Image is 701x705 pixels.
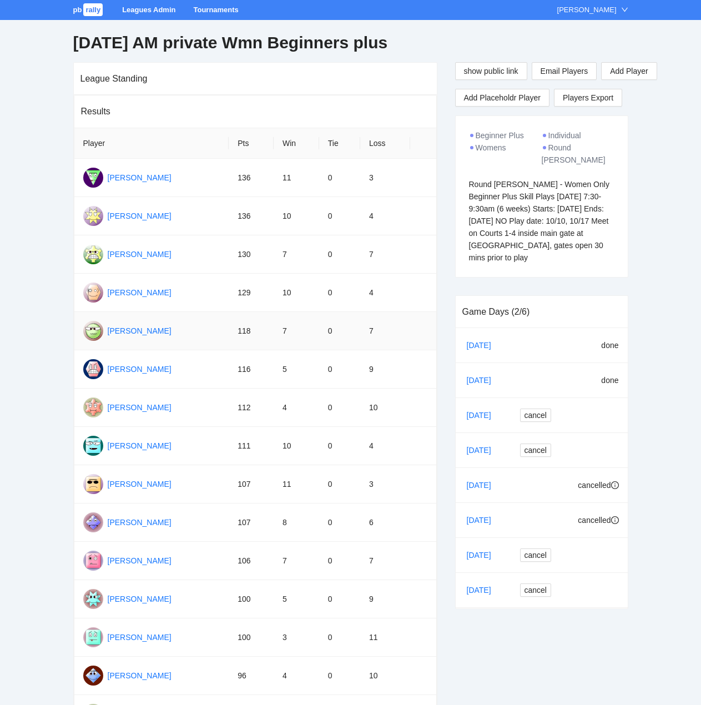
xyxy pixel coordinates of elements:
[108,365,172,374] a: [PERSON_NAME]
[108,326,172,335] a: [PERSON_NAME]
[83,474,103,494] img: Gravatar for freddie kirtley @gmail.com
[274,197,319,235] td: 10
[73,6,82,14] span: pb
[360,503,410,542] td: 6
[83,589,103,609] img: Gravatar for kristi watson@gmail.com
[319,542,360,580] td: 0
[108,633,172,642] a: [PERSON_NAME]
[360,427,410,465] td: 4
[229,274,274,312] td: 129
[83,244,103,264] img: Gravatar for beverley dolan@gmail.com
[465,372,502,389] a: [DATE]
[108,211,172,220] a: [PERSON_NAME]
[610,65,648,77] span: Add Player
[520,548,551,562] button: cancel
[563,89,613,106] span: Players Export
[621,6,628,13] span: down
[561,363,628,398] td: done
[360,389,410,427] td: 10
[274,427,319,465] td: 10
[557,4,617,16] div: [PERSON_NAME]
[319,197,360,235] td: 0
[465,407,502,424] a: [DATE]
[319,503,360,542] td: 0
[274,542,319,580] td: 7
[80,63,430,94] div: League Standing
[83,3,103,16] span: rally
[229,312,274,350] td: 118
[319,350,360,389] td: 0
[360,542,410,580] td: 7
[108,595,172,603] a: [PERSON_NAME]
[229,159,274,197] td: 136
[83,512,103,532] img: Gravatar for jennifer cramer@gmail.com
[73,6,105,14] a: pbrally
[476,131,524,140] span: Beginner Plus
[83,551,103,571] img: Gravatar for ellen green@gmail.com
[274,274,319,312] td: 10
[319,657,360,695] td: 0
[229,197,274,235] td: 136
[520,583,551,597] button: cancel
[229,542,274,580] td: 106
[108,288,172,297] a: [PERSON_NAME]
[360,312,410,350] td: 7
[455,89,550,107] button: Add Placeholdr Player
[578,481,611,490] span: cancelled
[274,128,319,159] th: Win
[360,465,410,503] td: 3
[465,477,502,493] a: [DATE]
[83,436,103,456] img: Gravatar for carole purtell@gmail.com
[274,657,319,695] td: 4
[319,427,360,465] td: 0
[83,321,103,341] img: Gravatar for karen nelsen@gmail.com
[476,143,506,152] span: Womens
[532,62,597,80] button: Email Players
[108,671,172,680] a: [PERSON_NAME]
[229,389,274,427] td: 112
[360,274,410,312] td: 4
[274,312,319,350] td: 7
[229,465,274,503] td: 107
[469,178,614,264] div: Round [PERSON_NAME] - Women Only Beginner Plus Skill Plays [DATE] 7:30-9:30am (6 weeks) Starts: [...
[465,442,502,459] a: [DATE]
[229,350,274,389] td: 116
[319,618,360,657] td: 0
[274,350,319,389] td: 5
[108,403,172,412] a: [PERSON_NAME]
[229,657,274,695] td: 96
[464,65,518,77] span: show public link
[601,62,657,80] button: Add Player
[81,95,430,127] div: Results
[108,250,172,259] a: [PERSON_NAME]
[274,503,319,542] td: 8
[525,584,547,596] span: cancel
[229,235,274,274] td: 130
[83,397,103,417] img: Gravatar for carrie scott@gmail.com
[611,481,619,489] span: info-circle
[83,627,103,647] img: Gravatar for kris neiman@gmail.com
[360,580,410,618] td: 9
[319,235,360,274] td: 0
[319,274,360,312] td: 0
[229,128,274,159] th: Pts
[360,350,410,389] td: 9
[360,618,410,657] td: 11
[611,516,619,524] span: info-circle
[229,427,274,465] td: 111
[274,580,319,618] td: 5
[108,441,172,450] a: [PERSON_NAME]
[83,206,103,226] img: Gravatar for jennifer drum@gmail.com
[274,159,319,197] td: 11
[554,89,622,107] a: Players Export
[319,389,360,427] td: 0
[274,235,319,274] td: 7
[525,409,547,421] span: cancel
[465,512,502,528] a: [DATE]
[360,159,410,197] td: 3
[462,296,621,328] div: Game Days (2/6)
[525,444,547,456] span: cancel
[83,359,103,379] img: Gravatar for stephanie canter@gmail.com
[319,465,360,503] td: 0
[548,131,581,140] span: Individual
